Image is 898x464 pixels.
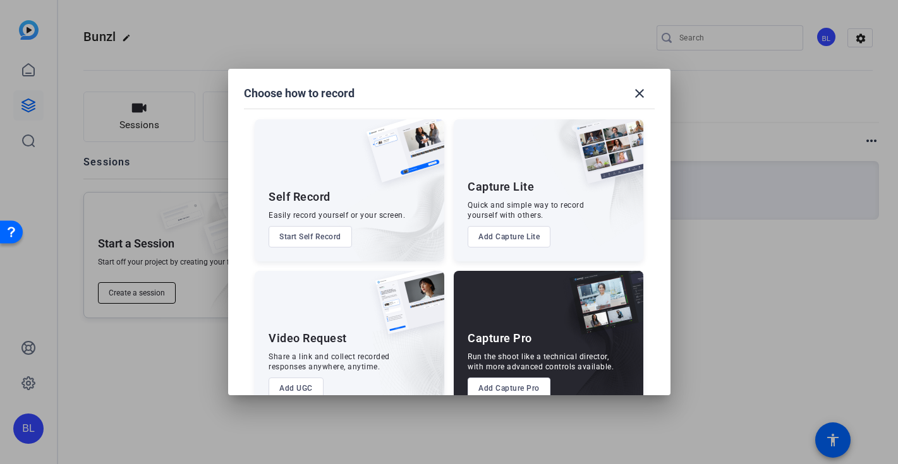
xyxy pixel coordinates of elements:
[530,119,643,246] img: embarkstudio-capture-lite.png
[371,310,444,413] img: embarkstudio-ugc-content.png
[550,287,643,413] img: embarkstudio-capture-pro.png
[468,179,534,194] div: Capture Lite
[269,378,324,399] button: Add UGC
[468,226,550,247] button: Add Capture Lite
[269,189,331,205] div: Self Record
[269,352,390,372] div: Share a link and collect recorded responses anywhere, anytime.
[269,331,347,346] div: Video Request
[269,210,405,220] div: Easily record yourself or your screen.
[468,200,584,220] div: Quick and simple way to record yourself with others.
[560,271,643,348] img: capture-pro.png
[366,271,444,347] img: ugc-content.png
[334,146,444,261] img: embarkstudio-self-record.png
[468,331,532,346] div: Capture Pro
[468,378,550,399] button: Add Capture Pro
[468,352,614,372] div: Run the shoot like a technical director, with more advanced controls available.
[269,226,352,247] button: Start Self Record
[357,119,444,195] img: self-record.png
[632,86,647,101] mat-icon: close
[244,86,355,101] h1: Choose how to record
[565,119,643,196] img: capture-lite.png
